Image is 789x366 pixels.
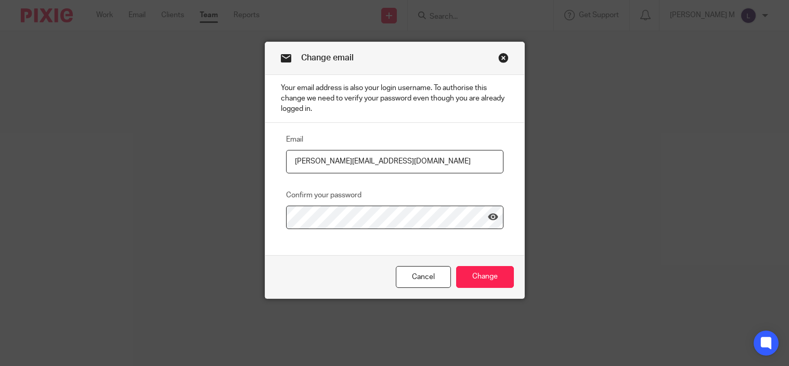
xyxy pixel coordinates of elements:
a: Cancel [396,266,451,288]
p: Your email address is also your login username. To authorise this change we need to verify your p... [265,75,524,123]
a: Close this dialog window [498,53,509,67]
label: Confirm your password [286,190,361,200]
input: Change [456,266,514,288]
label: Email [286,134,303,145]
span: Change email [301,54,354,62]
